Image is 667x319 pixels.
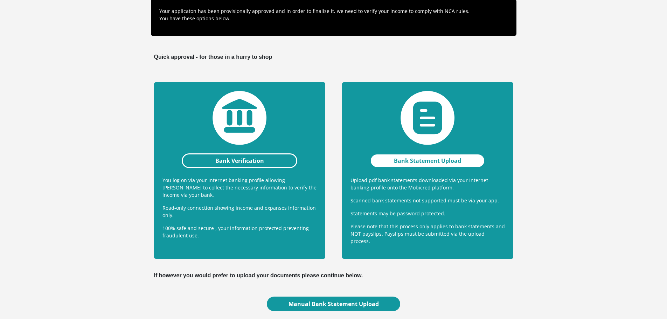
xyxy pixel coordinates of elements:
b: Quick approval - for those in a hurry to shop [154,54,272,60]
a: Bank Statement Upload [370,153,486,168]
a: Manual Bank Statement Upload [267,297,400,311]
p: Your applicaton has been provisionally approved and in order to finalise it, we need to verify yo... [159,7,508,22]
p: Please note that this process only applies to bank statements and NOT payslips. Payslips must be ... [350,223,505,245]
p: Statements may be password protected. [350,210,505,217]
p: Upload pdf bank statements downloaded via your Internet banking profile onto the Mobicred platform. [350,176,505,191]
img: statement-upload.png [401,91,454,145]
b: If however you would prefer to upload your documents please continue below. [154,272,363,278]
a: Bank Verification [182,153,298,168]
p: Read-only connection showing income and expanses information only. [162,204,317,219]
p: You log on via your Internet banking profile allowing [PERSON_NAME] to collect the necessary info... [162,176,317,199]
p: Scanned bank statements not supported must be via your app. [350,197,505,204]
img: bank-verification.png [213,91,266,145]
p: 100% safe and secure , your information protected preventing fraudulent use. [162,224,317,239]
